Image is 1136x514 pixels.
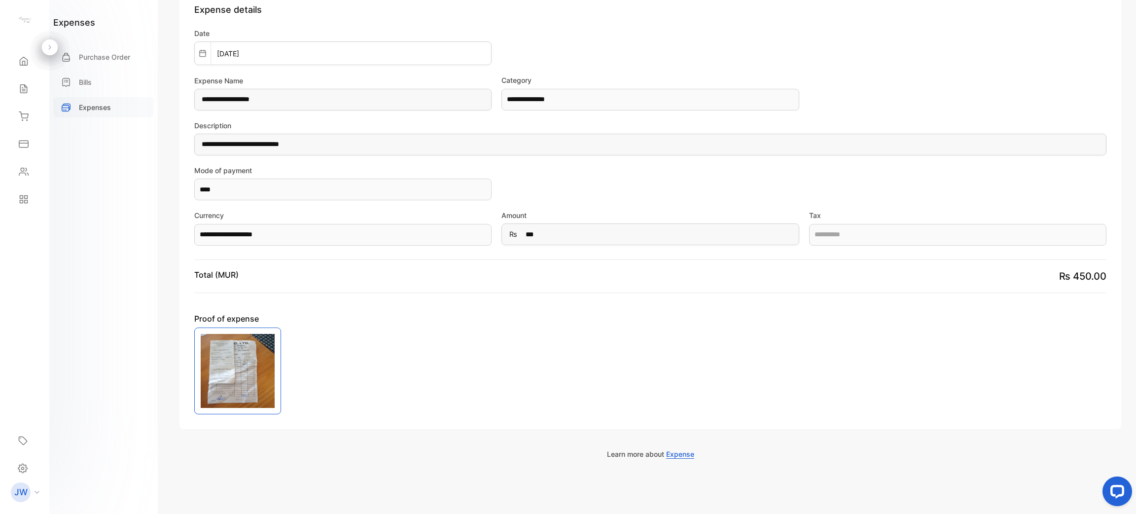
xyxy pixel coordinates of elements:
[79,52,130,62] p: Purchase Order
[501,75,799,85] label: Category
[1095,473,1136,514] iframe: LiveChat chat widget
[79,77,92,87] p: Bills
[509,229,517,239] span: ₨
[53,16,95,29] h1: expenses
[201,334,275,408] img: Business Picture
[501,210,799,220] label: Amount
[179,449,1121,459] p: Learn more about
[194,3,1106,16] p: Expense details
[53,47,154,67] a: Purchase Order
[211,48,245,59] p: [DATE]
[53,97,154,117] a: Expenses
[194,75,492,86] label: Expense Name
[79,102,111,112] p: Expenses
[666,450,694,459] span: Expense
[194,313,384,325] span: Proof of expense
[194,120,1106,131] label: Description
[14,486,28,499] p: JW
[17,13,32,28] img: logo
[194,28,492,38] label: Date
[194,165,492,176] label: Mode of payment
[1059,270,1106,282] span: ₨ 450.00
[194,269,239,281] p: Total (MUR)
[809,210,1106,220] label: Tax
[194,210,492,220] label: Currency
[53,72,154,92] a: Bills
